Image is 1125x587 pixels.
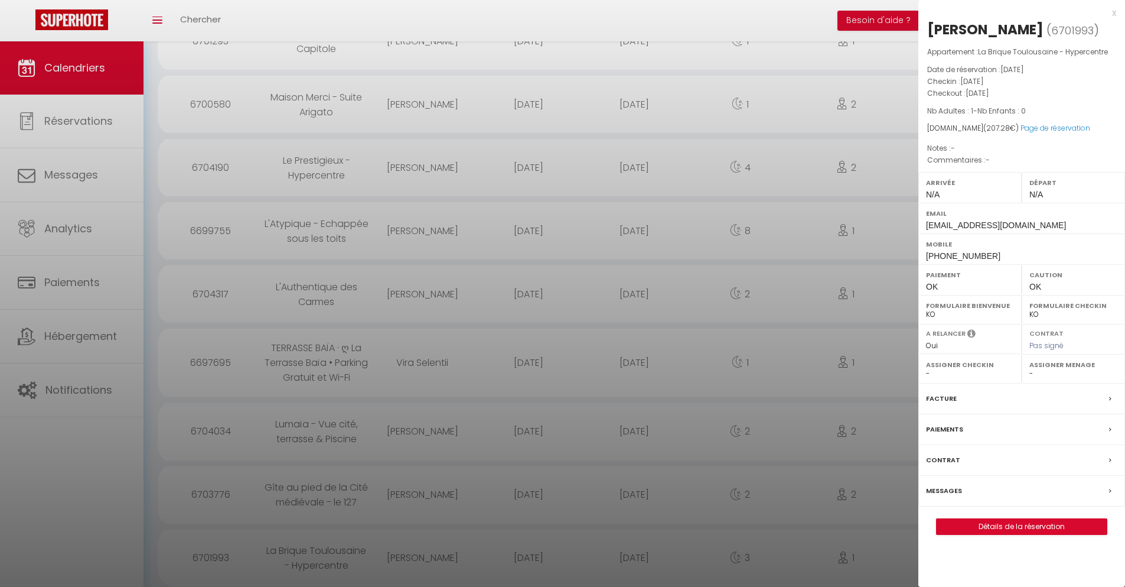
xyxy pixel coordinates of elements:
[951,143,955,153] span: -
[927,64,1116,76] p: Date de réservation :
[926,177,1014,189] label: Arrivée
[927,20,1044,39] div: [PERSON_NAME]
[926,329,966,339] label: A relancer
[926,485,962,497] label: Messages
[926,251,1000,261] span: [PHONE_NUMBER]
[978,47,1108,57] span: La Brique Toulousaine - Hypercentre
[1020,123,1090,133] a: Page de réservation
[926,207,1117,219] label: Email
[918,6,1116,20] div: x
[1029,340,1064,351] span: Pas signé
[926,282,938,291] span: OK
[936,518,1107,535] button: Détails de la réservation
[986,155,990,165] span: -
[1051,23,1094,38] span: 6701993
[926,300,1014,312] label: Formulaire Bienvenue
[1029,329,1064,336] label: Contrat
[1046,22,1099,38] span: ( )
[927,154,1116,166] p: Commentaires :
[927,87,1116,99] p: Checkout :
[1029,177,1117,189] label: Départ
[9,5,45,40] button: Ouvrir le widget de chat LiveChat
[927,105,1116,117] p: -
[926,238,1117,250] label: Mobile
[1029,190,1043,199] span: N/A
[1000,64,1024,74] span: [DATE]
[927,106,973,116] span: Nb Adultes : 1
[926,269,1014,281] label: Paiement
[960,76,984,86] span: [DATE]
[967,329,976,342] i: Sélectionner OUI si vous souhaiter envoyer les séquences de messages post-checkout
[926,359,1014,371] label: Assigner Checkin
[1029,269,1117,281] label: Caution
[966,88,989,98] span: [DATE]
[1029,359,1117,371] label: Assigner Menage
[926,220,1066,230] span: [EMAIL_ADDRESS][DOMAIN_NAME]
[1029,282,1041,291] span: OK
[926,423,963,436] label: Paiements
[983,123,1019,133] span: ( €)
[986,123,1010,133] span: 207.28
[927,123,1116,134] div: [DOMAIN_NAME]
[927,46,1116,58] p: Appartement :
[926,393,957,405] label: Facture
[927,142,1116,154] p: Notes :
[937,519,1107,534] a: Détails de la réservation
[1029,300,1117,312] label: Formulaire Checkin
[926,454,960,466] label: Contrat
[977,106,1026,116] span: Nb Enfants : 0
[927,76,1116,87] p: Checkin :
[926,190,940,199] span: N/A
